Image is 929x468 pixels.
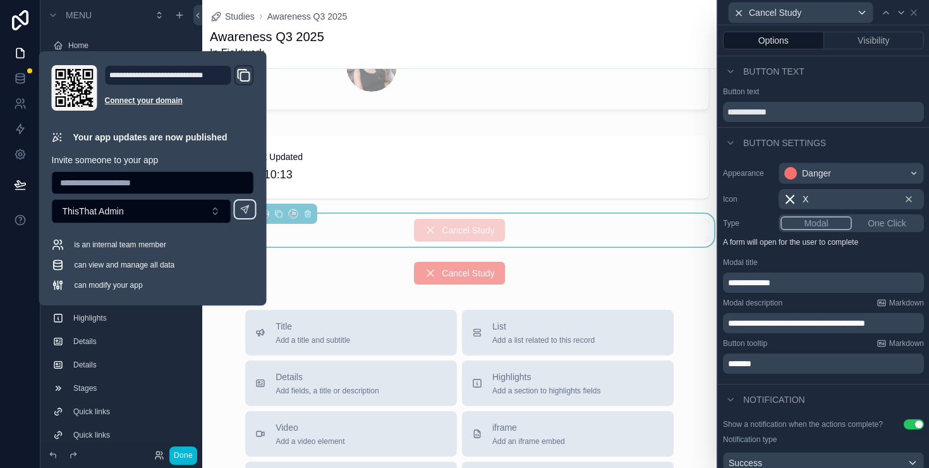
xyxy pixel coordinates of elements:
a: Connect your domain [105,95,254,106]
span: can modify your app [75,280,143,290]
button: One Click [852,216,922,230]
span: Markdown [889,338,924,348]
a: Markdown [877,298,924,308]
span: Markdown [889,298,924,308]
a: Studies [210,10,255,23]
a: Awareness Q3 2025 [267,10,348,23]
span: Menu [66,9,92,22]
button: TitleAdd a title and subtitle [245,310,457,355]
span: Button settings [743,137,826,149]
p: Invite someone to your app [52,154,254,166]
span: In Fieldwork [210,46,324,61]
label: Quick links [73,430,190,440]
button: Select Button [52,199,231,223]
label: Notification type [723,434,777,445]
span: Cancel Study [749,6,801,19]
button: VideoAdd a video element [245,411,457,457]
span: Add fields, a title or description [276,386,379,396]
div: scrollable content [723,273,924,293]
label: Highlights [73,313,190,323]
span: ThisThat Admin [63,205,124,218]
label: Stages [73,383,190,393]
span: Add a list related to this record [492,335,595,345]
div: scrollable content [723,313,924,333]
label: Modal title [723,257,758,268]
button: ListAdd a list related to this record [462,310,674,355]
label: Type [723,218,774,228]
span: Highlights [492,371,600,383]
div: scrollable content [723,354,924,374]
span: Add a video element [276,436,344,446]
div: scrollable content [40,256,202,443]
p: Your app updates are now published [73,131,228,144]
button: Modal [780,216,852,230]
button: Options [723,32,824,49]
span: Add an iframe embed [492,436,565,446]
div: Danger [802,167,831,180]
span: X [803,193,808,206]
span: Video [276,421,344,434]
label: Appearance [723,168,774,178]
a: Markdown [877,338,924,348]
span: Details [276,371,379,383]
label: Details [73,360,190,370]
span: Add a section to highlights fields [492,386,600,396]
button: iframeAdd an iframe embed [462,411,674,457]
span: Studies [225,10,255,23]
span: is an internal team member [75,240,166,250]
span: iframe [492,421,565,434]
div: Domain and Custom Link [105,65,254,111]
label: Details [73,336,190,347]
button: Visibility [824,32,925,49]
span: Title [276,320,350,333]
button: Done [169,446,197,465]
label: Button text [723,87,759,97]
span: List [492,320,595,333]
p: A form will open for the user to complete [723,237,924,252]
button: DetailsAdd fields, a title or description [245,360,457,406]
label: Icon [723,194,774,204]
span: Add a title and subtitle [276,335,350,345]
span: Notification [743,393,805,406]
label: Home [68,40,192,51]
label: Quick links [73,407,190,417]
button: Danger [779,163,924,184]
span: Button text [743,65,805,78]
label: Button tooltip [723,338,767,348]
div: Show a notification when the actions complete? [723,419,883,429]
button: Cancel Study [728,2,873,23]
button: HighlightsAdd a section to highlights fields [462,360,674,406]
h1: Awareness Q3 2025 [210,28,324,46]
label: Modal description [723,298,782,308]
span: can view and manage all data [75,260,175,270]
